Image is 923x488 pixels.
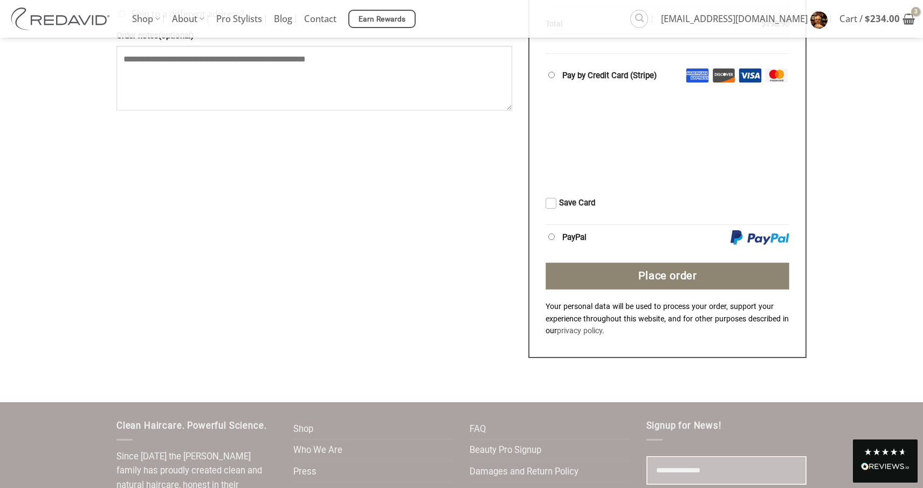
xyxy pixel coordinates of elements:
[557,326,602,335] a: privacy policy
[731,230,789,246] img: PayPal
[686,68,709,83] img: Amex
[864,448,907,456] div: 4.8 Stars
[470,440,541,461] a: Beauty Pro Signup
[646,456,807,485] input: Email field
[470,419,486,440] a: FAQ
[359,13,406,25] span: Earn Rewards
[159,31,194,40] span: (optional)
[559,197,595,210] label: Save Card
[865,12,870,25] span: $
[765,68,788,83] img: Mastercard
[546,263,789,290] button: Place order
[739,68,762,83] img: Visa
[293,419,313,440] a: Shop
[293,440,342,461] a: Who We Are
[861,463,910,470] img: REVIEWS.io
[865,12,900,25] bdi: 234.00
[562,71,657,80] label: Pay by Credit Card (Stripe)
[116,421,266,431] span: Clean Haircare. Powerful Science.
[630,10,648,28] a: Search
[470,462,578,483] a: Damages and Return Policy
[712,68,735,83] img: Discover
[543,83,787,194] iframe: Secure payment input frame
[8,8,116,30] img: REDAVID Salon Products | United States
[853,439,918,483] div: Read All Reviews
[861,460,910,475] div: Read All Reviews
[348,10,416,28] a: Earn Rewards
[293,462,316,483] a: Press
[546,300,789,337] p: Your personal data will be used to process your order, support your experience throughout this we...
[646,421,721,431] span: Signup for News!
[661,5,808,32] span: [EMAIL_ADDRESS][DOMAIN_NAME]
[839,5,900,32] span: Cart /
